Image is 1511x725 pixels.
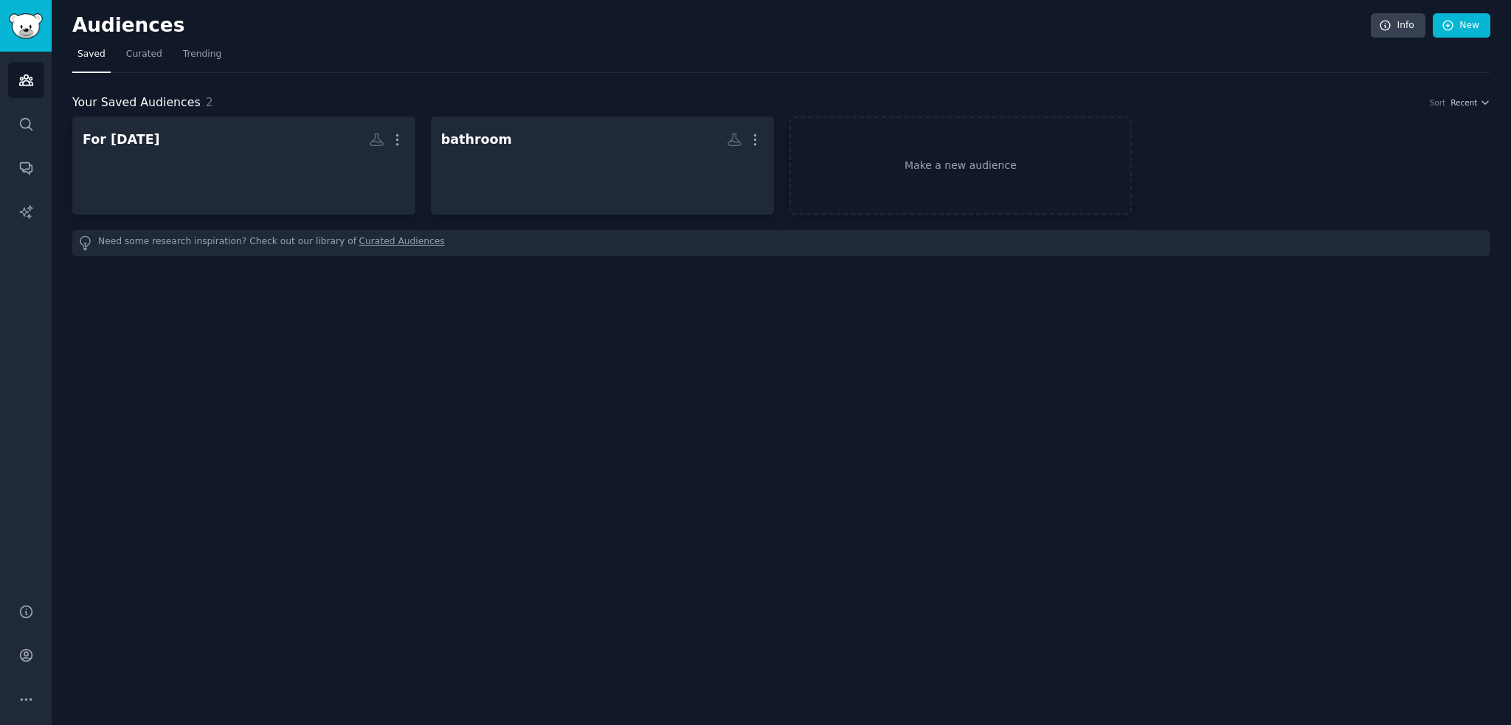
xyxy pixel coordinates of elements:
div: bathroom [441,131,512,149]
a: For [DATE] [72,117,415,215]
span: Saved [77,48,106,61]
a: Trending [178,43,227,73]
span: 2 [206,95,213,109]
button: Recent [1451,97,1490,108]
span: Curated [126,48,162,61]
a: New [1433,13,1490,38]
a: Curated [121,43,167,73]
a: Saved [72,43,111,73]
a: Curated Audiences [359,235,445,251]
div: Need some research inspiration? Check out our library of [72,230,1490,256]
div: For [DATE] [83,131,160,149]
span: Trending [183,48,221,61]
a: bathroom [431,117,774,215]
div: Sort [1430,97,1446,108]
h2: Audiences [72,14,1371,38]
a: Info [1371,13,1425,38]
span: Recent [1451,97,1477,108]
img: GummySearch logo [9,13,43,39]
span: Your Saved Audiences [72,94,201,112]
a: Make a new audience [789,117,1133,215]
